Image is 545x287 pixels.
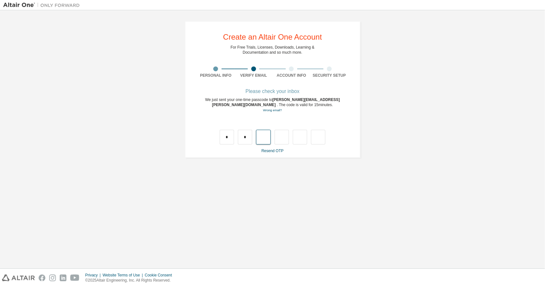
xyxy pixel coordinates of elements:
[85,273,102,278] div: Privacy
[2,275,35,281] img: altair_logo.svg
[212,97,340,107] span: [PERSON_NAME][EMAIL_ADDRESS][PERSON_NAME][DOMAIN_NAME]
[197,89,348,93] div: Please check your inbox
[263,108,282,112] a: Go back to the registration form
[197,73,235,78] div: Personal Info
[235,73,273,78] div: Verify Email
[145,273,176,278] div: Cookie Consent
[85,278,176,283] p: © 2025 Altair Engineering, Inc. All Rights Reserved.
[102,273,145,278] div: Website Terms of Use
[231,45,314,55] div: For Free Trials, Licenses, Downloads, Learning & Documentation and so much more.
[310,73,348,78] div: Security Setup
[70,275,79,281] img: youtube.svg
[39,275,45,281] img: facebook.svg
[273,73,311,78] div: Account Info
[60,275,66,281] img: linkedin.svg
[261,149,284,153] a: Resend OTP
[197,97,348,113] div: We just sent your one-time passcode to . The code is valid for 15 minutes.
[3,2,83,8] img: Altair One
[223,33,322,41] div: Create an Altair One Account
[49,275,56,281] img: instagram.svg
